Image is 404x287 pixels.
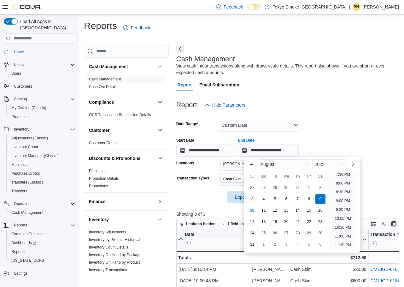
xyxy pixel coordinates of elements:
[312,159,346,169] div: Button. Open the year selector. 2025 is currently selected.
[176,144,237,157] input: Press the down key to open a popover containing a calendar.
[11,95,75,103] span: Catalog
[270,183,280,193] div: day-29
[89,140,118,145] span: Customer Queue
[1,60,78,69] button: Users
[6,134,78,143] button: Adjustments (Classic)
[339,231,361,237] div: Amount
[11,162,27,167] span: Manifests
[176,176,209,181] label: Transaction Types
[270,239,280,249] div: day-2
[290,277,335,284] div: Cash Skim
[89,268,127,272] a: Inventory Transactions
[89,252,142,257] span: Inventory On Hand by Package
[252,266,286,273] div: [PERSON_NAME]
[6,256,78,265] button: [US_STATE] CCRS
[11,71,21,76] span: Users
[315,171,325,181] div: Sa
[212,102,245,108] span: Hide Parameters
[11,270,30,277] a: Settings
[315,228,325,238] div: day-30
[11,126,75,133] span: Inventory
[156,216,164,223] button: Inventory
[6,160,78,169] button: Manifests
[9,239,39,247] a: Dashboards
[315,194,325,204] div: day-9
[293,205,303,215] div: day-14
[1,82,78,91] button: Customers
[11,171,40,176] span: Purchase Orders
[6,112,78,121] button: Promotions
[1,269,78,278] button: Settings
[176,161,194,166] label: Locations
[304,183,314,193] div: day-1
[185,231,243,248] div: Date
[6,69,78,78] button: Users
[89,99,114,105] h3: Compliance
[247,194,257,204] div: day-3
[9,143,75,151] span: Inventory Count
[220,161,280,167] span: Hamilton Rymal
[315,205,325,215] div: day-16
[6,247,78,256] button: Reports
[315,162,325,167] span: 2025
[89,113,151,117] a: OCS Transaction Submission Details
[9,113,75,120] span: Promotions
[9,161,30,168] a: Manifests
[14,97,27,102] span: Catalog
[89,85,118,89] a: Cash Out Details
[339,231,361,248] div: Amount
[11,180,43,185] span: Transfers (Classic)
[13,4,41,10] img: Cova
[219,220,254,228] button: 1 field sorted
[290,266,335,273] div: Cash Skim
[176,138,194,143] label: Start Date
[185,231,243,237] div: Date
[9,248,27,255] a: Reports
[6,187,78,196] button: Transfers
[89,216,109,223] h3: Inventory
[304,194,314,204] div: day-8
[214,1,245,13] a: Feedback
[6,178,78,187] button: Transfers (Classic)
[14,127,29,132] span: Inventory
[177,220,218,228] button: 1 column hidden
[9,104,75,112] span: My Catalog (Classic)
[11,200,35,208] button: Operations
[84,167,169,192] div: Discounts & Promotions
[9,179,75,186] span: Transfers (Classic)
[89,260,140,265] span: Inventory On Hand by Product
[156,63,164,70] button: Cash Management
[11,61,75,68] span: Users
[89,112,151,117] span: OCS Transaction Submission Details
[227,221,251,226] span: 1 field sorted
[185,221,215,226] span: 1 column hidden
[89,155,155,161] button: Discounts & Promotions
[89,77,121,82] span: Cash Management
[247,171,257,181] div: Su
[89,253,142,257] a: Inventory On Hand by Package
[281,194,291,204] div: day-6
[9,170,43,177] a: Purchase Orders
[339,277,366,284] div: $600.00
[273,3,347,11] p: Tokyo Smoke [GEOGRAPHIC_DATA]
[131,25,150,31] span: Feedback
[329,172,357,250] ul: Time
[270,194,280,204] div: day-5
[1,125,78,134] button: Inventory
[14,84,32,89] span: Customers
[11,105,46,110] span: My Catalog (Classic)
[89,198,106,205] h3: Finance
[304,239,314,249] div: day-5
[270,228,280,238] div: day-26
[333,179,353,187] li: 8:00 PM
[89,176,119,181] span: Promotion Details
[11,240,37,245] span: Dashboards
[9,187,30,195] a: Transfers
[202,99,248,111] button: Hide Parameters
[9,161,75,168] span: Manifests
[223,176,242,182] span: Cash Skim
[247,182,326,250] div: August, 2025
[179,231,248,248] button: Date
[354,3,359,11] span: BN
[11,61,26,68] button: Users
